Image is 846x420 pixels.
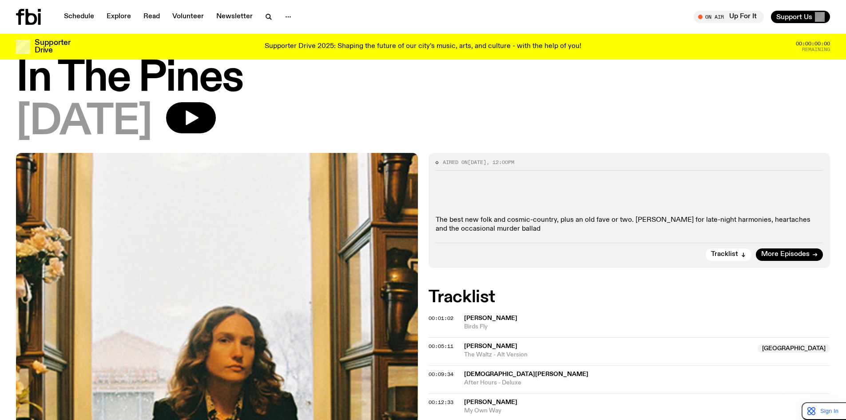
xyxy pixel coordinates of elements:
[464,323,830,331] span: Birds Fly
[429,315,453,322] span: 00:01:02
[429,343,453,350] span: 00:05:11
[464,407,830,415] span: My Own Way
[796,41,830,46] span: 00:00:00:00
[464,351,753,359] span: The Waltz - Alt Version
[429,289,830,305] h2: Tracklist
[16,102,152,142] span: [DATE]
[464,315,517,321] span: [PERSON_NAME]
[464,371,588,377] span: [DEMOGRAPHIC_DATA][PERSON_NAME]
[265,43,581,51] p: Supporter Drive 2025: Shaping the future of our city’s music, arts, and culture - with the help o...
[758,344,830,353] span: [GEOGRAPHIC_DATA]
[711,251,738,258] span: Tracklist
[771,11,830,23] button: Support Us
[429,316,453,321] button: 00:01:02
[211,11,258,23] a: Newsletter
[167,11,209,23] a: Volunteer
[35,39,70,54] h3: Supporter Drive
[464,343,517,349] span: [PERSON_NAME]
[761,251,810,258] span: More Episodes
[486,159,514,166] span: , 12:00pm
[429,372,453,377] button: 00:09:34
[101,11,136,23] a: Explore
[429,399,453,406] span: 00:12:33
[138,11,165,23] a: Read
[468,159,486,166] span: [DATE]
[776,13,812,21] span: Support Us
[464,379,830,387] span: After Hours - Deluxe
[429,400,453,405] button: 00:12:33
[706,248,751,261] button: Tracklist
[443,159,468,166] span: Aired on
[756,248,823,261] a: More Episodes
[429,344,453,349] button: 00:05:11
[59,11,99,23] a: Schedule
[16,59,830,99] h1: In The Pines
[802,47,830,52] span: Remaining
[436,216,823,233] p: The best new folk and cosmic-country, plus an old fave or two. [PERSON_NAME] for late-night harmo...
[694,11,764,23] button: On AirUp For It
[429,371,453,378] span: 00:09:34
[464,399,517,405] span: [PERSON_NAME]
